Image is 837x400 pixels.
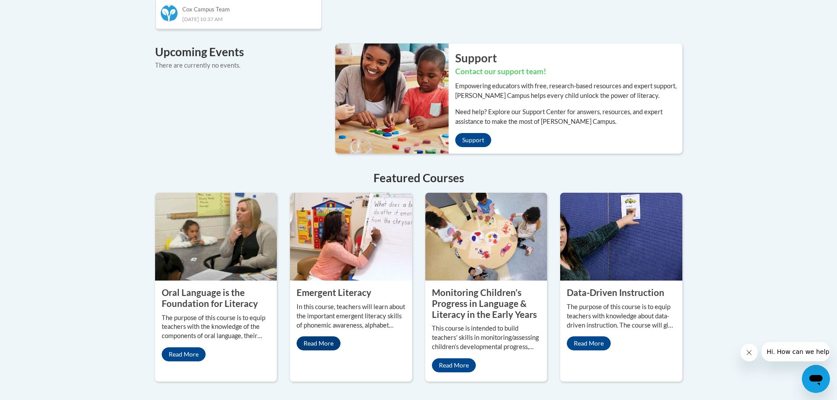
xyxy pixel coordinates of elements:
iframe: Message from company [761,342,830,361]
h2: Support [455,50,682,66]
h4: Upcoming Events [155,43,322,61]
span: There are currently no events. [155,61,240,69]
iframe: Close message [740,344,758,361]
property: Data-Driven Instruction [567,287,664,298]
span: Hi. How can we help? [5,6,71,13]
h4: Featured Courses [155,169,682,187]
img: Oral Language is the Foundation for Literacy [155,193,277,281]
property: Monitoring Children’s Progress in Language & Literacy in the Early Years [432,287,537,319]
a: Read More [162,347,206,361]
img: ... [329,43,449,153]
iframe: Button to launch messaging window [802,365,830,393]
a: Support [455,133,491,147]
img: Monitoring Children’s Progress in Language & Literacy in the Early Years [425,193,547,281]
img: Data-Driven Instruction [560,193,682,281]
p: Need help? Explore our Support Center for answers, resources, and expert assistance to make the m... [455,107,682,126]
a: Read More [297,336,341,350]
property: Oral Language is the Foundation for Literacy [162,287,258,309]
a: Read More [567,336,611,350]
img: Emergent Literacy [290,193,412,281]
p: The purpose of this course is to equip teachers with knowledge about data-driven instruction. The... [567,303,676,330]
p: This course is intended to build teachers’ skills in monitoring/assessing children’s developmenta... [432,324,541,352]
property: Emergent Literacy [297,287,371,298]
a: Read More [432,358,476,372]
div: [DATE] 10:37 AM [160,14,317,24]
p: The purpose of this course is to equip teachers with the knowledge of the components of oral lang... [162,314,271,341]
p: In this course, teachers will learn about the important emergent literacy skills of phonemic awar... [297,303,406,330]
img: Cox Campus Team [160,4,178,22]
p: Empowering educators with free, research-based resources and expert support, [PERSON_NAME] Campus... [455,81,682,101]
h3: Contact our support team! [455,66,682,77]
